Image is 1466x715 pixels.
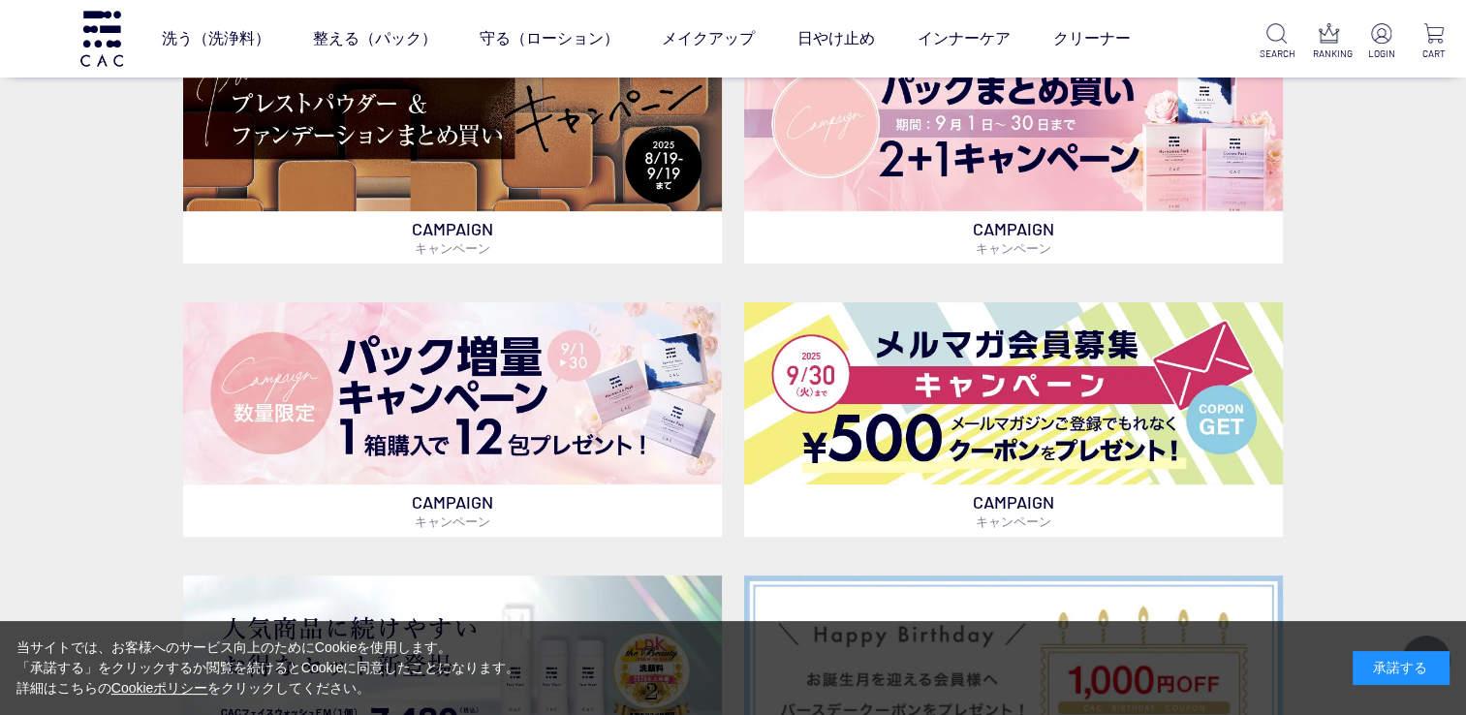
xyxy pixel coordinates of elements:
a: Cookieポリシー [111,680,208,696]
div: 当サイトでは、お客様へのサービス向上のためにCookieを使用します。 「承諾する」をクリックするか閲覧を続けるとCookieに同意したことになります。 詳細はこちらの をクリックしてください。 [16,637,520,699]
p: CART [1417,47,1450,61]
a: SEARCH [1260,23,1294,61]
a: パックキャンペーン2+1 パックキャンペーン2+1 CAMPAIGNキャンペーン [744,28,1283,264]
a: 守る（ローション） [479,12,618,66]
img: logo [78,11,126,66]
p: RANKING [1312,47,1346,61]
a: クリーナー [1052,12,1130,66]
a: ベースメイクキャンペーン ベースメイクキャンペーン CAMPAIGNキャンペーン [183,28,722,264]
p: CAMPAIGN [744,211,1283,264]
div: 承諾する [1353,651,1450,685]
span: キャンペーン [976,513,1051,529]
p: CAMPAIGN [183,484,722,537]
p: SEARCH [1260,47,1294,61]
a: メイクアップ [661,12,754,66]
span: キャンペーン [415,513,490,529]
a: メルマガ会員募集 メルマガ会員募集 CAMPAIGNキャンペーン [744,302,1283,538]
img: パック増量キャンペーン [183,302,722,485]
a: インナーケア [917,12,1010,66]
span: キャンペーン [415,240,490,256]
p: CAMPAIGN [183,211,722,264]
a: 整える（パック） [312,12,436,66]
img: メルマガ会員募集 [744,302,1283,485]
a: RANKING [1312,23,1346,61]
a: 洗う（洗浄料） [161,12,269,66]
p: LOGIN [1364,47,1398,61]
a: パック増量キャンペーン パック増量キャンペーン CAMPAIGNキャンペーン [183,302,722,538]
a: CART [1417,23,1450,61]
span: キャンペーン [976,240,1051,256]
img: ベースメイクキャンペーン [183,28,722,211]
a: 日やけ止め [796,12,874,66]
img: パックキャンペーン2+1 [744,28,1283,211]
a: LOGIN [1364,23,1398,61]
p: CAMPAIGN [744,484,1283,537]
